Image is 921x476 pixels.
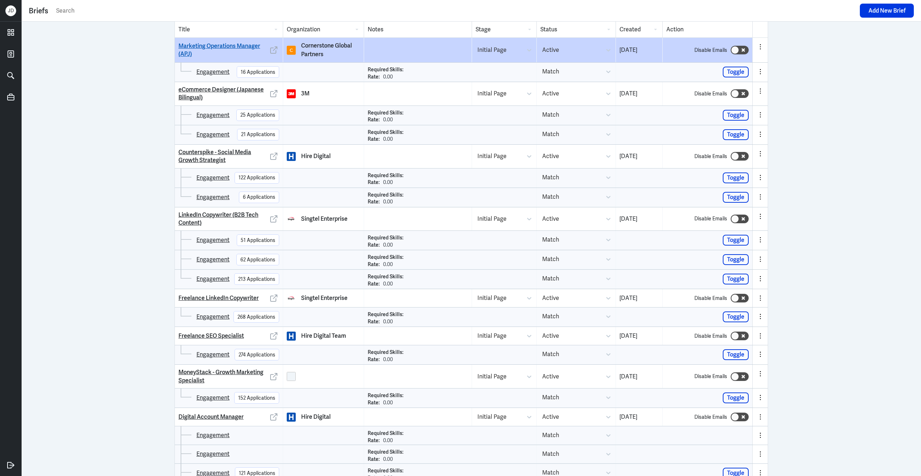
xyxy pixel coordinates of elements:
button: Toggle [723,235,749,246]
a: Engagement [196,394,230,402]
label: Disable Emails [694,90,727,98]
div: 21 Applications [241,131,275,138]
p: Required Skills: [368,273,403,280]
p: Required Skills: [368,109,403,117]
p: Required Skills: [368,254,403,261]
p: Required Skills: [368,311,403,318]
p: 0.00 [383,437,393,444]
div: Title [175,22,283,37]
p: [DATE] [620,332,659,340]
p: [DATE] [620,413,659,421]
label: Disable Emails [694,373,727,380]
p: Rate: [368,437,380,444]
a: Engagement [196,255,230,264]
a: Engagement [196,174,230,182]
a: Engagement [196,450,230,458]
div: 16 Applications [241,68,275,76]
button: Toggle [723,274,749,284]
p: Rate: [368,242,380,249]
p: 0.00 [383,179,393,186]
a: Digital Account Manager [178,413,244,421]
p: Required Skills: [368,392,403,399]
a: LinkedIn Copywriter (B2B Tech Content) [178,211,268,227]
button: Toggle [723,110,749,121]
div: J D [5,5,16,16]
button: Toggle [723,129,749,140]
a: Counterspike - Social Media Growth Strategist [178,148,268,165]
button: Toggle [723,67,749,77]
button: Toggle [723,392,749,403]
p: Cornerstone Global Partners [301,41,360,59]
label: Disable Emails [694,46,727,54]
p: Required Skills: [368,449,403,456]
p: Hire Digital [301,152,331,161]
div: Action [662,22,752,37]
a: Engagement [196,350,230,359]
p: Hire Digital Team [301,332,346,340]
p: Rate: [368,116,380,124]
label: Disable Emails [694,153,727,160]
button: Toggle [723,192,749,203]
a: eCommerce Designer (Japanese Bilingual) [178,86,268,102]
div: Stage [472,22,536,37]
div: Organization [283,22,364,37]
button: Toggle [723,349,749,360]
label: Disable Emails [694,332,727,340]
a: Engagement [196,193,230,202]
img: 3M [287,89,296,98]
p: [DATE] [620,152,659,161]
div: Status [536,22,616,37]
p: Rate: [368,356,380,363]
div: 268 Applications [237,313,275,321]
img: Singtel Enterprise [287,214,296,223]
p: Rate: [368,280,380,288]
div: 274 Applications [239,351,275,359]
p: Required Skills: [368,192,403,199]
p: Required Skills: [368,467,403,475]
p: [DATE] [620,294,659,302]
p: Required Skills: [368,234,403,242]
label: Disable Emails [694,413,727,421]
p: Rate: [368,73,380,81]
button: Toggle [723,172,749,183]
p: [DATE] [620,46,659,54]
p: 0.00 [383,136,393,143]
input: Search [55,5,856,16]
a: Engagement [196,275,230,283]
img: Hire Digital [287,152,296,161]
div: Created [616,22,662,37]
p: Rate: [368,198,380,206]
a: Engagement [196,431,230,440]
img: Cornerstone Global Partners [287,46,296,55]
img: Singtel Enterprise [287,294,296,303]
a: Engagement [196,111,230,120]
p: Hire Digital [301,413,331,421]
a: Freelance LinkedIn Copywriter [178,294,259,302]
p: 0.00 [383,456,393,463]
p: Rate: [368,399,380,407]
p: 0.00 [383,242,393,249]
p: 0.00 [383,73,393,81]
div: 213 Applications [238,275,275,283]
p: Rate: [368,136,380,143]
div: 6 Applications [243,193,275,201]
a: Freelance SEO Specialist [178,332,244,340]
p: 0.00 [383,318,393,325]
p: 0.00 [383,116,393,124]
div: Notes [364,22,472,37]
a: Engagement [196,313,230,321]
p: Rate: [368,456,380,463]
img: Hire Digital [287,413,296,422]
p: 0.00 [383,261,393,268]
button: Toggle [723,311,749,322]
button: Add New Brief [860,4,914,18]
p: 0.00 [383,399,393,407]
a: Engagement [196,68,230,76]
label: Disable Emails [694,215,727,223]
p: 0.00 [383,356,393,363]
div: 51 Applications [241,237,275,244]
p: Rate: [368,318,380,325]
p: Required Skills: [368,66,403,73]
a: Engagement [196,236,230,244]
p: [DATE] [620,89,659,98]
